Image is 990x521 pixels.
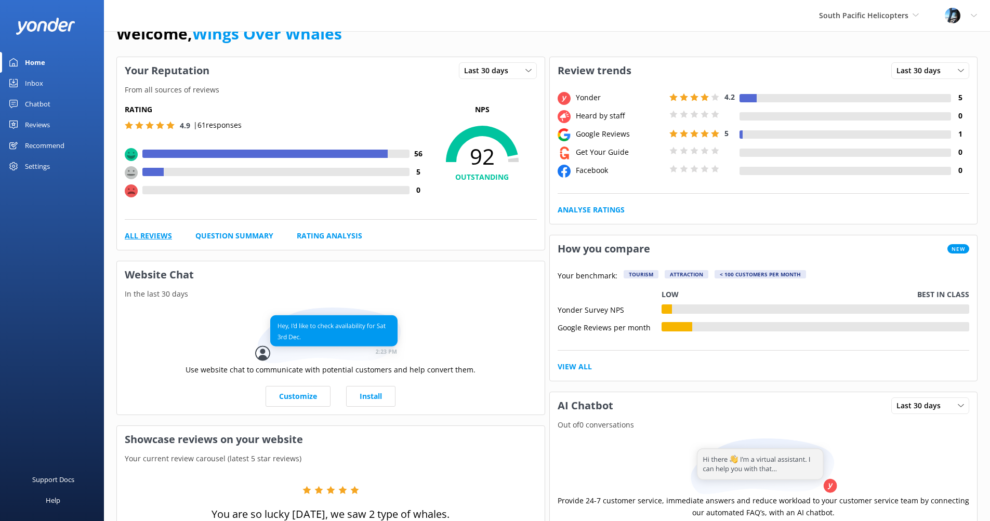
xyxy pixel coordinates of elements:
[25,114,50,135] div: Reviews
[117,57,217,84] h3: Your Reputation
[125,230,172,242] a: All Reviews
[297,230,362,242] a: Rating Analysis
[255,308,406,364] img: conversation...
[25,52,45,73] div: Home
[573,92,667,103] div: Yonder
[180,121,190,130] span: 4.9
[896,400,947,411] span: Last 30 days
[573,165,667,176] div: Facebook
[32,469,74,490] div: Support Docs
[117,453,545,464] p: Your current review carousel (latest 5 star reviews)
[193,119,242,131] p: | 61 responses
[724,92,735,102] span: 4.2
[558,304,662,314] div: Yonder Survey NPS
[951,165,969,176] h4: 0
[947,244,969,253] span: New
[558,361,592,372] a: View All
[724,128,729,138] span: 5
[116,21,342,46] h1: Welcome,
[117,261,545,288] h3: Website Chat
[464,65,514,76] span: Last 30 days
[186,364,476,376] p: Use website chat to communicate with potential customers and help convert them.
[266,386,331,407] a: Customize
[410,148,428,159] h4: 56
[550,57,639,84] h3: Review trends
[951,110,969,122] h4: 0
[951,92,969,103] h4: 5
[715,270,806,278] div: < 100 customers per month
[896,65,947,76] span: Last 30 days
[819,10,908,20] span: South Pacific Helicopters
[688,438,839,495] img: assistant...
[665,270,708,278] div: Attraction
[951,146,969,158] h4: 0
[195,230,273,242] a: Question Summary
[945,8,960,23] img: 145-1635463833.jpg
[573,128,667,140] div: Google Reviews
[428,171,537,183] h4: OUTSTANDING
[46,490,60,511] div: Help
[25,135,64,156] div: Recommend
[550,419,978,431] p: Out of 0 conversations
[558,204,625,216] a: Analyse Ratings
[573,110,667,122] div: Heard by staff
[346,386,395,407] a: Install
[117,84,545,96] p: From all sources of reviews
[550,235,658,262] h3: How you compare
[410,184,428,196] h4: 0
[558,495,970,518] p: Provide 24-7 customer service, immediate answers and reduce workload to your customer service tea...
[624,270,658,278] div: Tourism
[410,166,428,178] h4: 5
[951,128,969,140] h4: 1
[25,73,43,93] div: Inbox
[428,143,537,169] span: 92
[550,392,621,419] h3: AI Chatbot
[16,18,75,35] img: yonder-white-logo.png
[125,104,428,115] h5: Rating
[428,104,537,115] p: NPS
[192,23,342,44] a: Wings Over Whales
[917,289,969,300] p: Best in class
[25,156,50,177] div: Settings
[117,426,545,453] h3: Showcase reviews on your website
[25,93,50,114] div: Chatbot
[117,288,545,300] p: In the last 30 days
[558,270,617,283] p: Your benchmark:
[662,289,679,300] p: Low
[573,146,667,158] div: Get Your Guide
[558,322,662,331] div: Google Reviews per month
